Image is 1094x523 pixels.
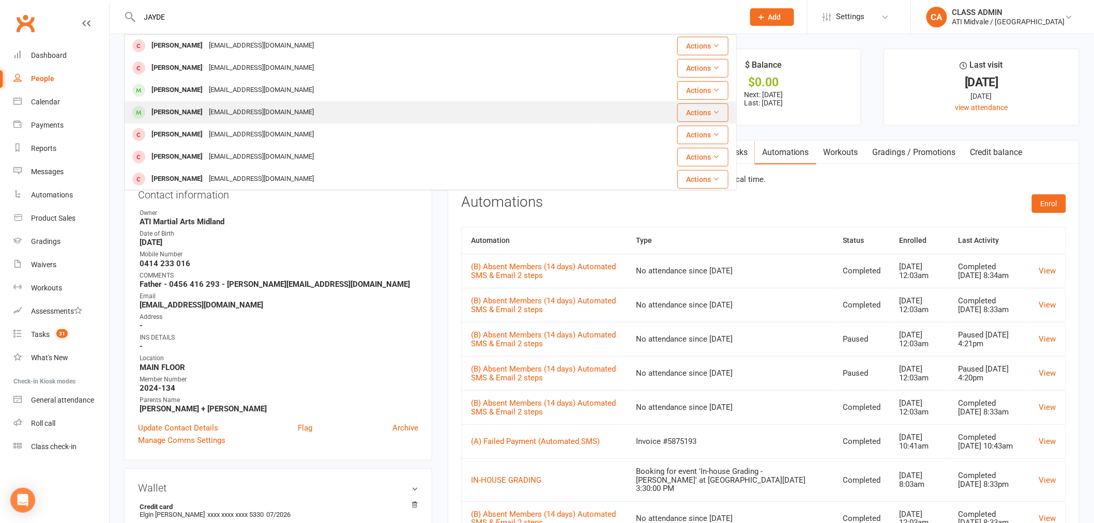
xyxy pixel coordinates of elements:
div: [DATE] 10:41am [899,433,939,450]
a: Update Contact Details [138,422,218,434]
div: Dashboard [31,51,67,59]
li: Elgin [PERSON_NAME] [138,501,418,520]
th: Type [627,227,833,254]
input: Search... [136,10,737,24]
div: People [31,74,54,83]
h3: Automations [461,194,543,210]
div: Gradings [31,237,60,245]
div: What's New [31,353,68,362]
div: Paused [DATE] 4:20pm [959,365,1021,382]
div: Completed [DATE] 8:34am [959,263,1021,280]
span: Add [768,13,781,21]
button: Enrol [1032,194,1066,213]
span: xxxx xxxx xxxx 5330 [207,511,264,518]
div: Class check-in [31,442,77,451]
div: Completed [DATE] 10:43am [959,433,1021,450]
a: Assessments [13,300,109,323]
div: Completed [843,267,880,275]
span: Settings [837,5,865,28]
a: Tasks 31 [13,323,109,346]
button: Actions [677,148,728,166]
a: Dashboard [13,44,109,67]
a: (B) Absent Members (14 days) Automated SMS & Email 2 steps [471,398,616,417]
div: CA [926,7,947,27]
a: Waivers [13,253,109,276]
button: Actions [677,81,728,100]
a: Workouts [816,141,865,164]
a: Credit balance [963,141,1030,164]
div: [DATE] 12:03am [899,331,939,348]
div: [DATE] [893,77,1070,88]
div: Assessments [31,307,82,315]
div: Mobile Number [140,250,418,259]
a: View [1039,475,1056,485]
div: [DATE] 12:03am [899,365,939,382]
strong: MAIN FLOOR [140,363,418,372]
div: Reports [31,144,56,152]
a: Gradings [13,230,109,253]
a: View [1039,437,1056,446]
button: Actions [677,37,728,55]
strong: 0414 233 016 [140,259,418,268]
div: Member Number [140,375,418,384]
a: Flag [298,422,312,434]
a: Gradings / Promotions [865,141,963,164]
div: Date of Birth [140,229,418,239]
div: INS DETAILS [140,333,418,343]
div: [PERSON_NAME] [148,127,206,142]
a: People [13,67,109,90]
div: Completed [DATE] 8:33am [959,297,1021,314]
div: [DATE] 12:03am [899,263,939,280]
div: COMMENTS [140,271,418,281]
div: [DATE] 8:03am [899,471,939,488]
a: (A) Failed Payment (Automated SMS) [471,437,600,446]
strong: - [140,321,418,330]
a: view attendance [955,103,1008,112]
a: Reports [13,137,109,160]
a: View [1039,266,1056,275]
div: Completed [843,403,880,412]
a: Payments [13,114,109,137]
a: Workouts [13,276,109,300]
div: [EMAIL_ADDRESS][DOMAIN_NAME] [206,38,317,53]
a: Product Sales [13,207,109,230]
div: Invoice #5875193 [636,437,824,446]
div: [PERSON_NAME] [148,105,206,120]
div: No attendance since [DATE] [636,267,824,275]
a: Class kiosk mode [13,435,109,458]
div: Completed [DATE] 8:33am [959,399,1021,416]
th: Automation [462,227,627,254]
div: Completed [843,514,880,523]
div: [EMAIL_ADDRESS][DOMAIN_NAME] [206,172,317,187]
div: Parents Name [140,395,418,405]
div: Email [140,291,418,301]
div: No attendance since [DATE] [636,301,824,310]
strong: - [140,342,418,351]
div: Location [140,353,418,363]
th: Enrolled [890,227,949,254]
div: [DATE] 12:03am [899,297,939,314]
div: Automations [31,191,73,199]
div: Tasks [31,330,50,339]
div: Paused [843,369,880,378]
button: Actions [677,170,728,189]
a: Automations [755,141,816,164]
div: [EMAIL_ADDRESS][DOMAIN_NAME] [206,127,317,142]
a: View [1039,514,1056,523]
div: General attendance [31,396,94,404]
div: Workouts [31,284,62,292]
a: View [1039,403,1056,412]
div: $ Balance [745,58,782,77]
a: IN-HOUSE GRADING [471,475,541,485]
div: Completed [843,437,880,446]
div: [EMAIL_ADDRESS][DOMAIN_NAME] [206,149,317,164]
button: Add [750,8,794,26]
a: Manage Comms Settings [138,434,225,447]
a: Roll call [13,412,109,435]
div: No attendance since [DATE] [636,335,824,344]
div: Address [140,312,418,322]
div: No attendance since [DATE] [636,514,824,523]
div: [PERSON_NAME] [148,38,206,53]
a: (B) Absent Members (14 days) Automated SMS & Email 2 steps [471,364,616,382]
p: Emails and SMSes sent from automations will only fire from 8am to 10pm, local time. [461,175,1066,184]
